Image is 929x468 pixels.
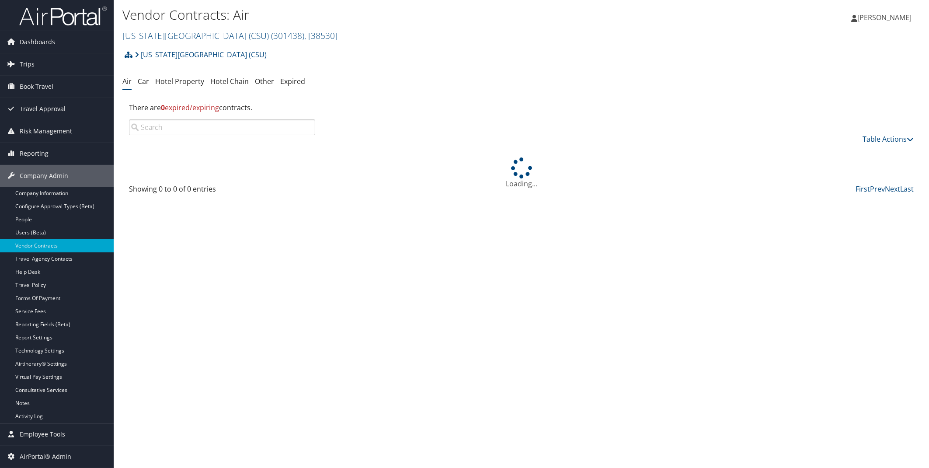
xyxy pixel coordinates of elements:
a: Other [255,77,274,86]
a: Last [900,184,914,194]
span: Employee Tools [20,423,65,445]
span: [PERSON_NAME] [857,13,912,22]
a: [US_STATE][GEOGRAPHIC_DATA] (CSU) [135,46,267,63]
h1: Vendor Contracts: Air [122,6,654,24]
a: [PERSON_NAME] [851,4,920,31]
span: Dashboards [20,31,55,53]
a: Expired [280,77,305,86]
span: ( 301438 ) [271,30,304,42]
span: , [ 38530 ] [304,30,338,42]
a: [US_STATE][GEOGRAPHIC_DATA] (CSU) [122,30,338,42]
span: expired/expiring [161,103,219,112]
a: Car [138,77,149,86]
img: airportal-logo.png [19,6,107,26]
div: Showing 0 to 0 of 0 entries [129,184,315,199]
a: Hotel Property [155,77,204,86]
div: Loading... [122,157,920,189]
a: Air [122,77,132,86]
a: Hotel Chain [210,77,249,86]
span: AirPortal® Admin [20,446,71,468]
span: Travel Approval [20,98,66,120]
strong: 0 [161,103,165,112]
span: Reporting [20,143,49,164]
div: There are contracts. [122,96,920,119]
a: First [856,184,870,194]
a: Prev [870,184,885,194]
span: Company Admin [20,165,68,187]
a: Table Actions [863,134,914,144]
span: Trips [20,53,35,75]
input: Search [129,119,315,135]
a: Next [885,184,900,194]
span: Book Travel [20,76,53,98]
span: Risk Management [20,120,72,142]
